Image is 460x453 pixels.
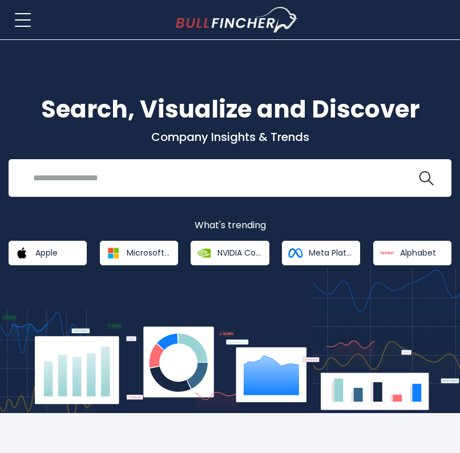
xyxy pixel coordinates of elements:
span: Microsoft Corporation [127,248,170,258]
p: Company Insights & Trends [9,130,451,144]
span: Apple [35,248,58,258]
img: search icon [419,171,434,186]
a: Alphabet [373,241,451,265]
a: Apple [9,241,87,265]
img: bullfincher logo [176,7,298,33]
a: Microsoft Corporation [100,241,178,265]
p: What's trending [9,220,451,232]
a: Go to homepage [176,7,298,33]
span: Meta Platforms [309,248,352,258]
span: NVIDIA Corporation [217,248,261,258]
h1: Search, Visualize and Discover [9,91,451,127]
a: Meta Platforms [282,241,360,265]
span: Alphabet [400,248,436,258]
a: NVIDIA Corporation [191,241,269,265]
